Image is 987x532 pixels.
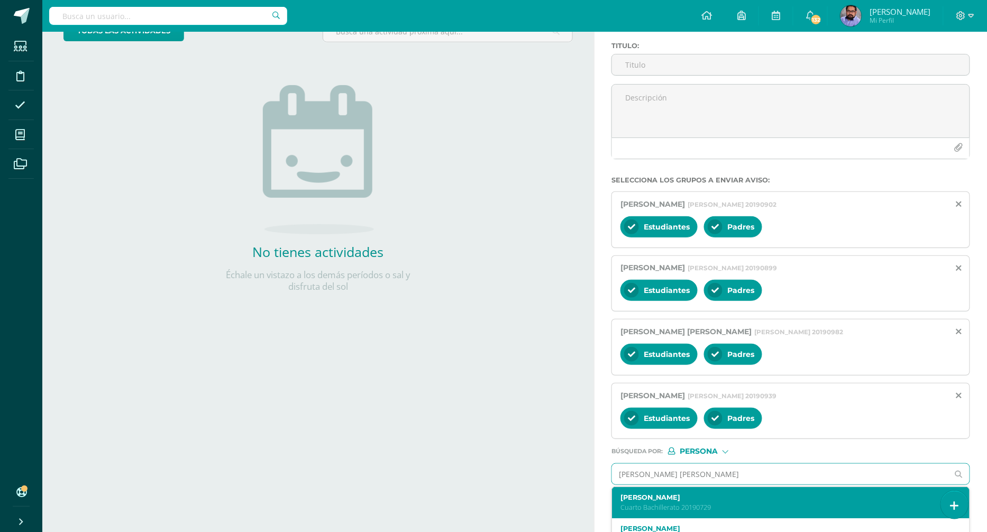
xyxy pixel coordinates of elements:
span: Padres [727,286,754,295]
span: [PERSON_NAME] [620,391,685,400]
div: [object Object] [668,447,747,455]
span: Padres [727,222,754,232]
span: Padres [727,350,754,359]
img: no_activities.png [263,85,374,234]
span: [PERSON_NAME] 20190902 [688,200,776,208]
label: Selecciona los grupos a enviar aviso : [611,176,970,184]
span: Padres [727,414,754,423]
span: Búsqueda por : [611,448,663,454]
span: Mi Perfil [870,16,930,25]
span: Estudiantes [644,286,690,295]
input: Busca un usuario... [49,7,287,25]
span: [PERSON_NAME] [620,263,685,272]
span: Estudiantes [644,350,690,359]
input: Ej. Mario Galindo [612,464,948,484]
span: [PERSON_NAME] 20190939 [688,392,776,400]
label: [PERSON_NAME] [620,493,946,501]
span: [PERSON_NAME] [PERSON_NAME] [620,327,752,336]
span: [PERSON_NAME] [620,199,685,209]
span: Estudiantes [644,414,690,423]
h2: No tienes actividades [213,243,424,261]
span: Persona [680,448,718,454]
span: 132 [810,14,822,25]
span: [PERSON_NAME] [870,6,930,17]
p: Échale un vistazo a los demás períodos o sal y disfruta del sol [213,269,424,292]
img: 7c3d6755148f85b195babec4e2a345e8.png [840,5,862,26]
input: Titulo [612,54,970,75]
span: [PERSON_NAME] 20190982 [754,328,843,336]
span: Estudiantes [644,222,690,232]
p: Cuarto Bachillerato 20190729 [620,503,946,512]
label: Titulo : [611,42,970,50]
span: [PERSON_NAME] 20190899 [688,264,777,272]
